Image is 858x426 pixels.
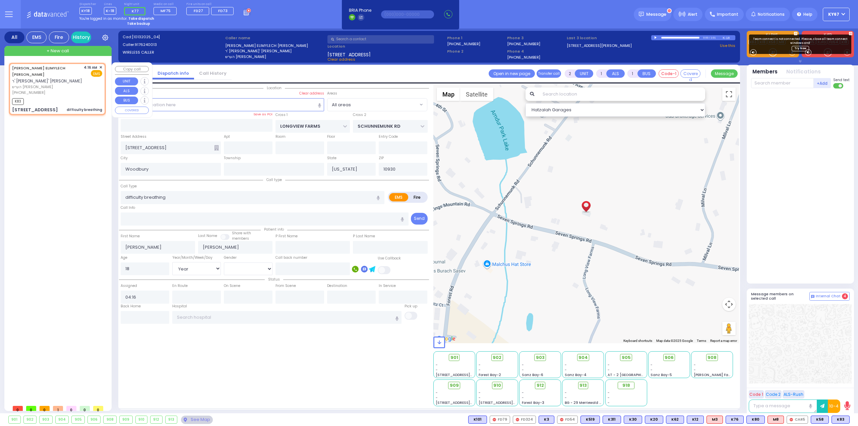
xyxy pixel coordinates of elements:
[12,107,58,113] div: [STREET_ADDRESS]
[435,334,457,343] img: Google
[49,32,69,43] div: Fire
[688,11,697,17] span: Alert
[115,107,149,114] button: COVERED
[275,134,286,139] label: Room
[603,416,621,424] div: K311
[99,65,102,70] span: ✕
[161,8,171,13] span: MF75
[578,354,588,361] span: 904
[379,134,398,139] label: Entry Code
[123,50,223,55] label: WIRELESS CALLER
[198,233,217,239] label: Last Name
[56,416,69,423] div: 904
[687,416,704,424] div: BLS
[225,54,325,60] label: הערש [PERSON_NAME]
[224,134,230,139] label: Apt
[225,35,325,41] label: Caller name
[353,112,366,118] label: Cross 2
[436,395,438,400] span: -
[152,70,194,76] a: Dispatch info
[707,416,723,424] div: ALS
[507,49,565,54] span: Phone 4
[224,156,241,161] label: Township
[79,2,96,6] label: Dispatcher
[40,406,50,411] span: 0
[275,255,307,260] label: Call back number
[123,34,223,40] label: Cad:
[120,416,132,423] div: 909
[666,416,684,424] div: K62
[832,416,850,424] div: K83
[580,193,592,214] div: HERSH ELIMYLECH RUBINFELD
[327,57,355,62] span: Clear address
[468,416,487,424] div: BLS
[639,12,644,17] img: message.svg
[436,367,438,372] span: -
[40,416,52,423] div: 903
[154,2,179,6] label: Medic on call
[132,34,160,40] span: [10132025_04]
[493,418,496,421] img: red-radio-icon.svg
[121,134,146,139] label: Street Address
[79,16,127,21] span: You're logged in as monitor.
[622,382,630,389] span: 918
[104,416,116,423] div: 908
[522,362,524,367] span: -
[608,362,610,367] span: -
[751,292,809,301] h5: Message members on selected call
[53,406,63,411] span: 1
[720,43,735,49] a: Use this
[622,354,631,361] span: 905
[232,236,249,241] span: members
[811,416,829,424] div: K58
[79,7,92,15] span: KY18
[507,41,540,46] label: [PHONE_NUMBER]
[218,8,228,13] span: FD73
[580,416,600,424] div: BLS
[447,49,505,54] span: Phone 2
[172,304,187,309] label: Hospital
[758,11,785,17] span: Notifications
[567,43,632,49] a: [STREET_ADDRESS][PERSON_NAME]
[136,416,147,423] div: 910
[121,283,137,289] label: Assigned
[710,34,716,42] div: 1:01
[275,112,288,118] label: Cross 1
[327,51,371,57] span: [STREET_ADDRESS]
[327,35,434,44] input: Search a contact
[265,277,283,282] span: Status
[786,68,821,76] button: Notifications
[565,367,567,372] span: -
[507,55,540,60] label: [PHONE_NUMBER]
[608,390,645,395] div: -
[624,416,642,424] div: BLS
[539,416,554,424] div: BLS
[450,354,458,361] span: 901
[349,7,371,13] span: BRIA Phone
[225,48,325,54] label: ר' [PERSON_NAME]' [PERSON_NAME]
[803,11,812,17] span: Help
[751,78,814,88] input: Search member
[436,390,438,395] span: -
[651,367,653,372] span: -
[166,416,177,423] div: 913
[768,416,784,424] div: ALS KJ
[263,85,285,90] span: Location
[608,400,645,405] div: -
[121,156,128,161] label: City
[665,354,674,361] span: 906
[811,295,814,298] img: comment-alt.png
[489,69,535,78] a: Open in new page
[194,8,203,13] span: FD27
[752,68,778,76] button: Members
[748,40,758,45] a: K83
[460,87,493,101] button: Show satellite imagery
[513,416,536,424] div: FD324
[651,362,653,367] span: -
[565,400,602,405] span: BG - 29 Merriewold S.
[708,354,717,361] span: 908
[447,35,505,41] span: Phone 1
[275,234,298,239] label: P First Name
[717,11,738,17] span: Important
[575,69,593,78] button: UNIT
